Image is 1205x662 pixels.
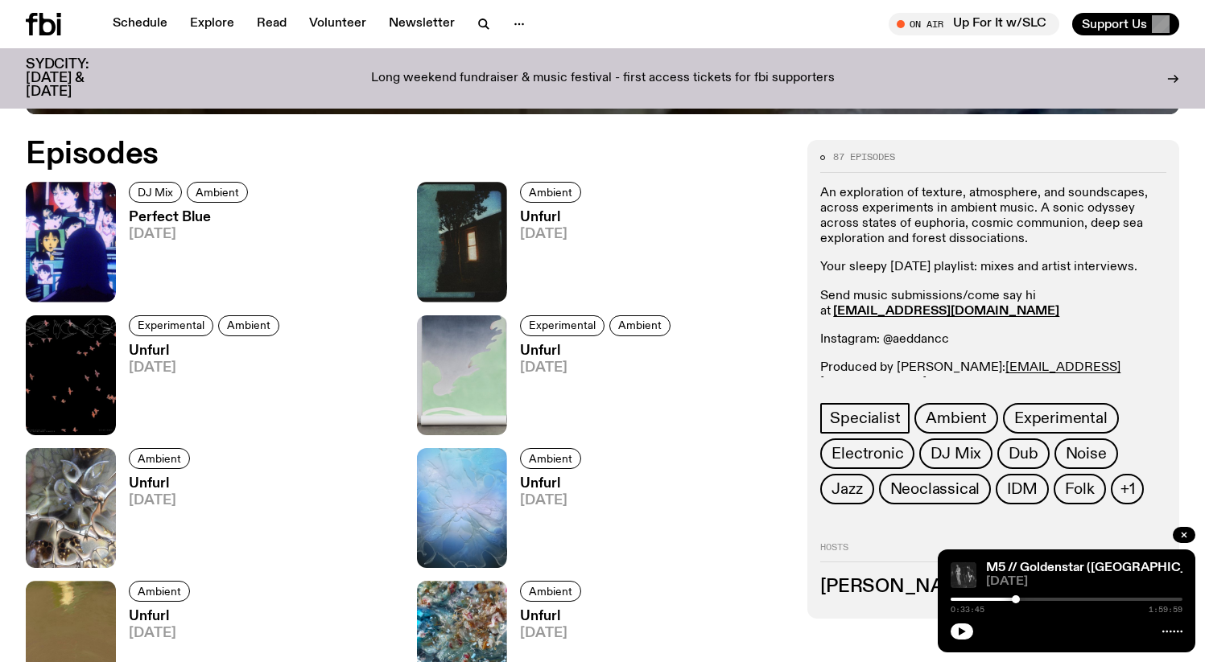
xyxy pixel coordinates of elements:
[931,445,981,463] span: DJ Mix
[986,576,1182,588] span: [DATE]
[507,477,586,568] a: Unfurl[DATE]
[507,211,586,302] a: Unfurl[DATE]
[914,403,998,434] a: Ambient
[129,477,195,491] h3: Unfurl
[520,494,586,508] span: [DATE]
[890,480,980,498] span: Neoclassical
[116,211,253,302] a: Perfect Blue[DATE]
[129,361,284,375] span: [DATE]
[129,494,195,508] span: [DATE]
[129,610,195,623] h3: Unfurl
[1072,13,1179,35] button: Support Us
[820,403,910,434] a: Specialist
[1009,445,1038,463] span: Dub
[227,319,270,331] span: Ambient
[507,344,675,435] a: Unfurl[DATE]
[520,211,586,224] h3: Unfurl
[1003,403,1119,434] a: Experimental
[1082,17,1147,31] span: Support Us
[1007,480,1037,498] span: IDM
[529,319,596,331] span: Experimental
[180,13,244,35] a: Explore
[520,361,675,375] span: [DATE]
[1014,409,1108,427] span: Experimental
[832,445,903,463] span: Electronic
[1054,438,1118,469] a: Noise
[1149,606,1182,614] span: 1:59:59
[299,13,376,35] a: Volunteer
[520,228,586,241] span: [DATE]
[520,448,581,469] a: Ambient
[820,260,1166,275] p: Your sleepy [DATE] playlist: mixes and artist interviews.
[520,627,586,640] span: [DATE]
[26,140,788,169] h2: Episodes
[520,344,675,358] h3: Unfurl
[520,610,586,623] h3: Unfurl
[138,187,173,199] span: DJ Mix
[129,182,182,203] a: DJ Mix
[609,315,671,336] a: Ambient
[138,452,181,464] span: Ambient
[116,344,284,435] a: Unfurl[DATE]
[951,606,984,614] span: 0:33:45
[820,289,1166,319] p: Send music submissions/come say hi at
[129,627,195,640] span: [DATE]
[247,13,296,35] a: Read
[520,581,581,602] a: Ambient
[997,438,1049,469] a: Dub
[129,315,213,336] a: Experimental
[820,578,1166,596] h3: [PERSON_NAME]
[833,153,895,162] span: 87 episodes
[820,360,1166,391] p: Produced by [PERSON_NAME]:
[529,187,572,199] span: Ambient
[218,315,279,336] a: Ambient
[129,211,253,224] h3: Perfect Blue
[520,477,586,491] h3: Unfurl
[520,182,581,203] a: Ambient
[103,13,177,35] a: Schedule
[1120,480,1135,498] span: +1
[820,186,1166,248] p: An exploration of texture, atmosphere, and soundscapes, across experiments in ambient music. A so...
[196,187,239,199] span: Ambient
[1054,474,1106,504] a: Folk
[187,182,248,203] a: Ambient
[138,319,204,331] span: Experimental
[129,581,190,602] a: Ambient
[830,409,900,427] span: Specialist
[1066,445,1107,463] span: Noise
[520,315,605,336] a: Experimental
[879,474,992,504] a: Neoclassical
[820,438,914,469] a: Electronic
[529,586,572,598] span: Ambient
[919,438,992,469] a: DJ Mix
[926,409,987,427] span: Ambient
[833,305,1059,318] a: [EMAIL_ADDRESS][DOMAIN_NAME]
[1111,474,1145,504] button: +1
[1065,480,1095,498] span: Folk
[129,228,253,241] span: [DATE]
[820,543,1166,562] h2: Hosts
[129,448,190,469] a: Ambient
[138,586,181,598] span: Ambient
[618,319,662,331] span: Ambient
[820,332,1166,347] p: Instagram: @aeddancc
[832,480,862,498] span: Jazz
[371,72,835,86] p: Long weekend fundraiser & music festival - first access tickets for fbi supporters
[116,477,195,568] a: Unfurl[DATE]
[820,474,873,504] a: Jazz
[379,13,464,35] a: Newsletter
[889,13,1059,35] button: On AirUp For It w/SLC
[996,474,1048,504] a: IDM
[529,452,572,464] span: Ambient
[129,344,284,358] h3: Unfurl
[26,58,129,99] h3: SYDCITY: [DATE] & [DATE]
